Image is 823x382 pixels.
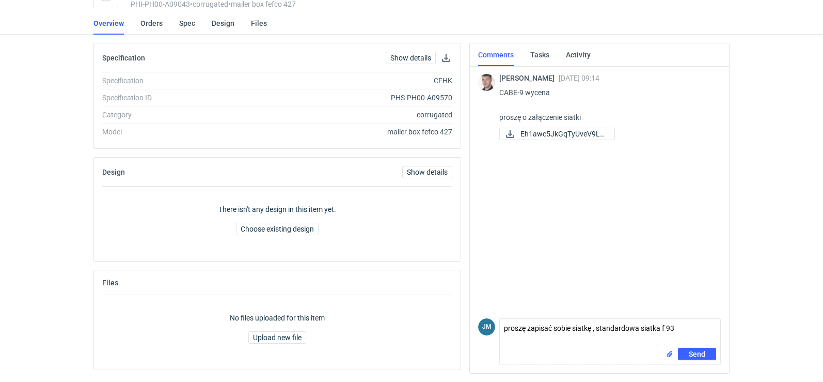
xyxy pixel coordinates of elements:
span: Choose existing design [241,225,314,233]
span: Eh1awc5JkGqTyUveV9LS... [520,128,606,140]
button: Download specification [440,52,452,64]
div: Eh1awc5JkGqTyUveV9LSI81yDzd1skiz1unYfaCr.docx [499,128,603,140]
div: corrugated [242,110,452,120]
button: Send [678,348,716,360]
div: Model [102,127,242,137]
div: CFHK [242,75,452,86]
img: Maciej Sikora [478,74,495,91]
textarea: proszę zapisać sobie siatkę , standardowa siatka f 93 [500,319,720,348]
div: Specification ID [102,93,242,103]
div: Specification [102,75,242,86]
div: Joanna Myślak [478,318,495,335]
span: [PERSON_NAME] [499,74,559,82]
span: Send [689,350,705,358]
a: Eh1awc5JkGqTyUveV9LS... [499,128,615,140]
h2: Design [102,168,125,176]
figcaption: JM [478,318,495,335]
a: Overview [93,12,124,35]
a: Files [251,12,267,35]
a: Orders [140,12,163,35]
div: PHS-PH00-A09570 [242,93,452,103]
p: No files uploaded for this item [230,313,325,323]
span: Upload new file [253,334,302,341]
a: Comments [478,43,514,66]
button: Choose existing design [236,223,319,235]
div: Category [102,110,242,120]
h2: Specification [102,54,145,62]
button: Upload new file [248,331,306,344]
p: CABE-9 wycena proszę o załączenie siatki [499,86,713,124]
a: Spec [179,12,195,35]
h2: Files [102,279,118,287]
p: There isn't any design in this item yet. [218,204,336,215]
a: Design [212,12,234,35]
span: [DATE] 09:14 [559,74,599,82]
a: Activity [566,43,591,66]
div: mailer box fefco 427 [242,127,452,137]
a: Show details [402,166,452,178]
a: Tasks [530,43,549,66]
a: Show details [386,52,436,64]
